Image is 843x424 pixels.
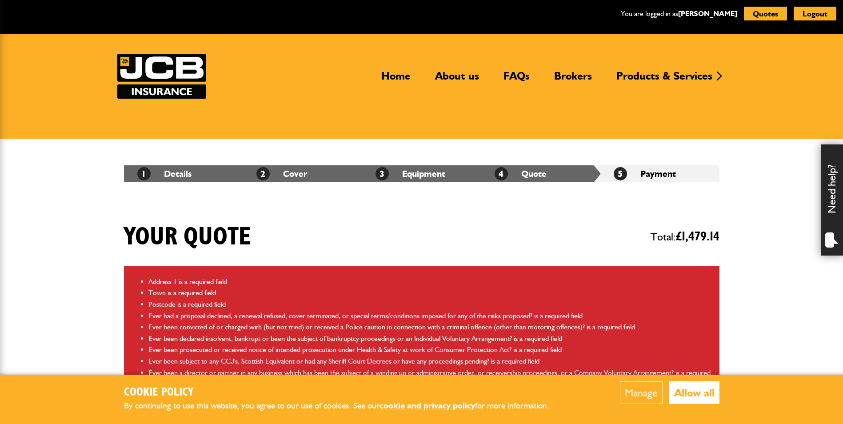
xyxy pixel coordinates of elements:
[682,230,719,243] span: 1,479.14
[148,310,713,322] li: Ever had a proposal declined, a renewal refused, cover terminated, or special terms/conditions im...
[610,69,719,90] a: Products & Services
[821,144,843,256] div: Need help?
[376,167,389,180] span: 3
[676,230,719,243] span: £
[651,227,719,247] span: Total:
[148,276,713,288] li: Address 1 is a required field
[380,400,475,411] a: cookie and privacy policy
[117,54,206,99] a: JCB Insurance Services
[495,167,508,180] span: 4
[137,168,192,179] a: 1Details
[256,167,270,180] span: 2
[678,9,737,18] a: [PERSON_NAME]
[744,7,787,20] button: Quotes
[148,344,713,356] li: Ever been prosecuted or received notice of intended prosecution under Health & Safety at work of ...
[148,367,713,390] li: Ever been a director or partner in any business which has been the subject of a winding up or adm...
[497,69,536,90] a: FAQs
[376,168,445,179] a: 3Equipment
[124,222,251,252] h1: Your quote
[428,69,486,90] a: About us
[481,165,600,182] li: Quote
[124,399,564,413] p: By continuing to use this website, you agree to our use of cookies. See our for more information.
[117,54,206,99] img: JCB Insurance Services logo
[137,167,151,180] span: 1
[375,69,417,90] a: Home
[600,165,719,182] li: Payment
[148,321,713,333] li: Ever been convicted of or charged with (but not tried) or received a Police caution in connection...
[620,381,663,404] button: Manage
[621,8,737,20] p: You are logged in as
[148,356,713,367] li: Ever been subject to any CCJ's, Scottish Equivalent or had any Sheriff Court Decrees or have any ...
[669,381,719,404] button: Allow all
[794,7,836,20] button: Logout
[148,299,713,310] li: Postcode is a required field
[256,168,308,179] a: 2Cover
[148,333,713,344] li: Ever been declared insolvent, bankrupt or been the subject of bankruptcy proceedings or an Indivi...
[148,287,713,299] li: Town is a required field
[547,69,599,90] a: Brokers
[614,167,627,180] span: 5
[124,386,564,400] h2: Cookie Policy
